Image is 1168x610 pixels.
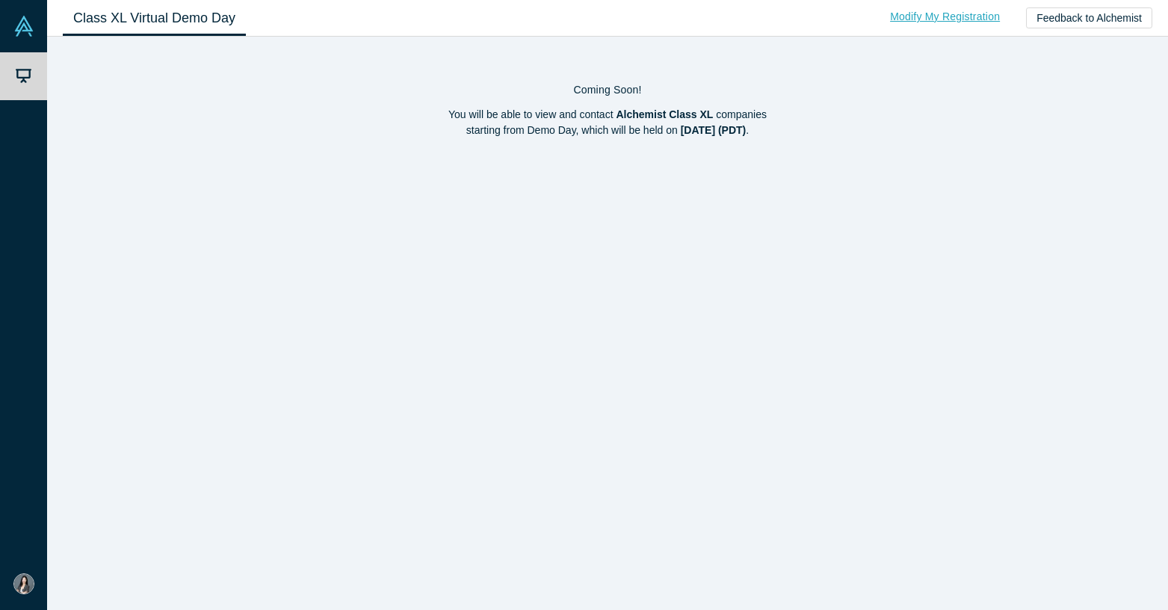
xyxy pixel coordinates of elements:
[874,4,1016,30] a: Modify My Registration
[1026,7,1152,28] button: Feedback to Alchemist
[13,573,34,594] img: Theresa Dai's Account
[13,16,34,37] img: Alchemist Vault Logo
[616,108,713,120] strong: Alchemist Class XL
[63,1,246,36] a: Class XL Virtual Demo Day
[681,124,747,136] strong: [DATE] (PDT)
[63,107,1152,138] p: You will be able to view and contact companies starting from Demo Day, which will be held on .
[63,84,1152,96] h4: Coming Soon!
